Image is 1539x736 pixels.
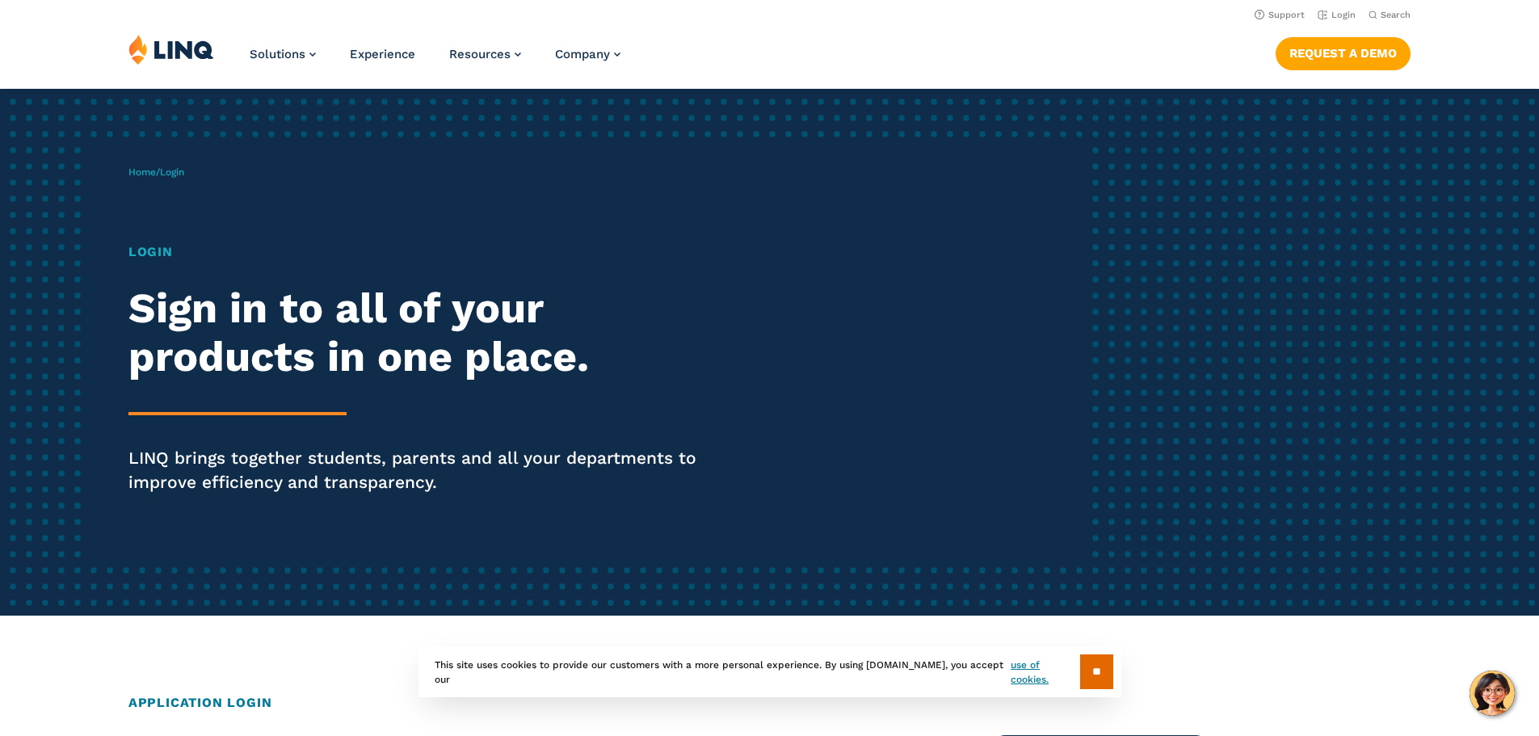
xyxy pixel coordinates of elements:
[1318,10,1356,20] a: Login
[160,166,184,178] span: Login
[555,47,620,61] a: Company
[449,47,521,61] a: Resources
[128,166,184,178] span: /
[1470,671,1515,716] button: Hello, have a question? Let’s chat.
[1011,658,1079,687] a: use of cookies.
[1276,37,1411,69] a: Request a Demo
[1255,10,1305,20] a: Support
[250,47,305,61] span: Solutions
[128,242,721,262] h1: Login
[350,47,415,61] a: Experience
[250,34,620,87] nav: Primary Navigation
[250,47,316,61] a: Solutions
[1276,34,1411,69] nav: Button Navigation
[128,166,156,178] a: Home
[1381,10,1411,20] span: Search
[449,47,511,61] span: Resources
[555,47,610,61] span: Company
[128,284,721,381] h2: Sign in to all of your products in one place.
[1369,9,1411,21] button: Open Search Bar
[128,34,214,65] img: LINQ | K‑12 Software
[128,446,721,494] p: LINQ brings together students, parents and all your departments to improve efficiency and transpa...
[418,646,1121,697] div: This site uses cookies to provide our customers with a more personal experience. By using [DOMAIN...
